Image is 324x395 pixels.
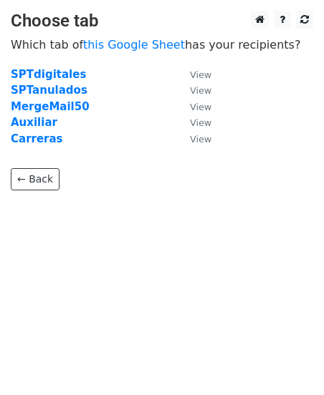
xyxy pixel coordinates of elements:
[11,132,63,145] a: Carreras
[176,116,211,129] a: View
[190,102,211,112] small: View
[11,100,90,113] a: MergeMail50
[190,134,211,145] small: View
[11,11,313,31] h3: Choose tab
[83,38,185,52] a: this Google Sheet
[11,37,313,52] p: Which tab of has your recipients?
[176,132,211,145] a: View
[11,84,87,97] a: SPTanulados
[11,116,57,129] a: Auxiliar
[11,68,86,81] a: SPTdigitales
[190,117,211,128] small: View
[176,68,211,81] a: View
[176,100,211,113] a: View
[190,85,211,96] small: View
[176,84,211,97] a: View
[11,168,59,190] a: ← Back
[190,69,211,80] small: View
